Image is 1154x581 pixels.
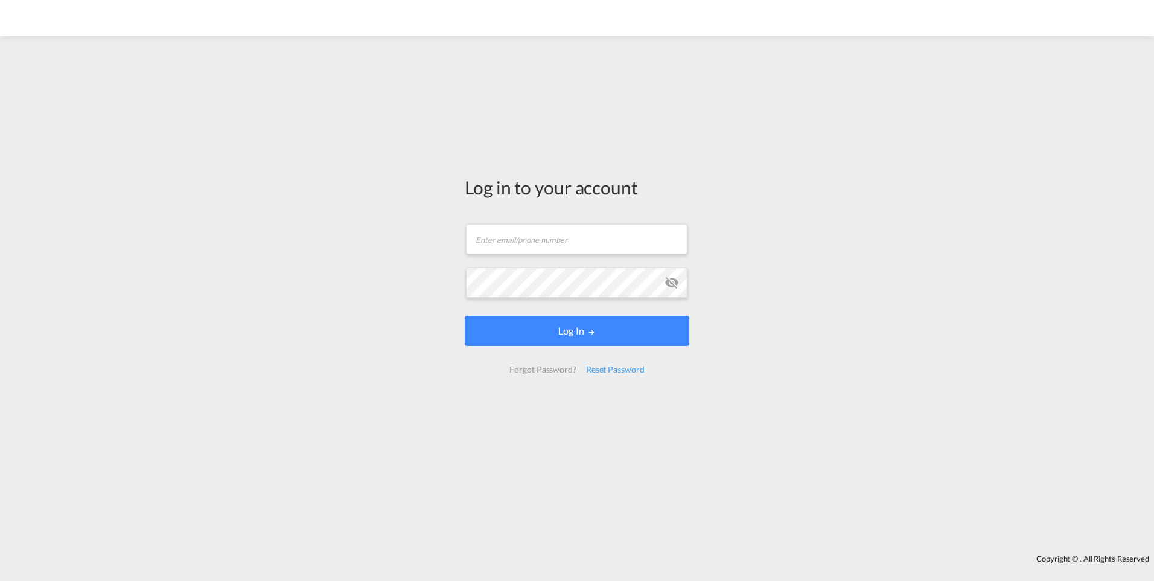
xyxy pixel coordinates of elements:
[466,224,687,254] input: Enter email/phone number
[465,175,689,200] div: Log in to your account
[581,359,649,380] div: Reset Password
[465,316,689,346] button: LOGIN
[505,359,581,380] div: Forgot Password?
[665,275,679,290] md-icon: icon-eye-off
